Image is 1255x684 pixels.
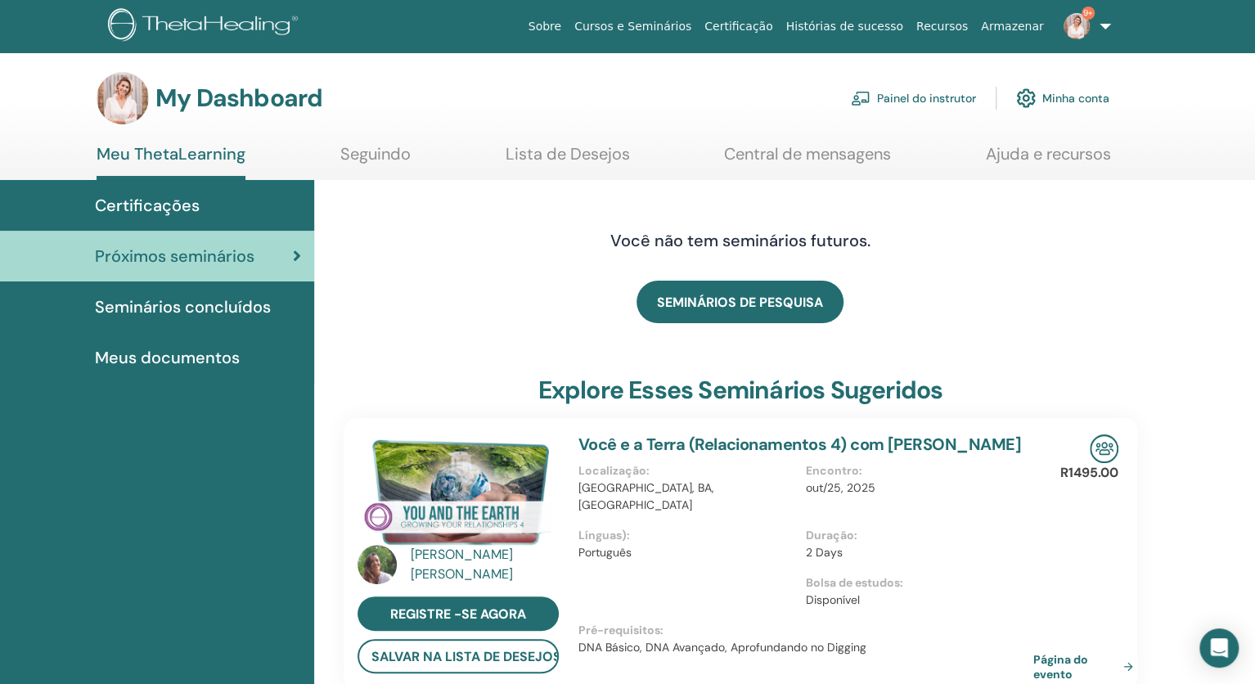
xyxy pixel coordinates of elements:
[1064,13,1090,39] img: default.jpg
[851,80,976,116] a: Painel do instrutor
[95,295,271,319] span: Seminários concluídos
[974,11,1050,42] a: Armazenar
[95,244,254,268] span: Próximos seminários
[97,144,245,180] a: Meu ThetaLearning
[358,434,559,550] img: Você e a Terra (Relacionamentos 4)
[806,479,1023,497] p: out/25, 2025
[358,639,559,673] button: salvar na lista de desejos
[1033,652,1140,682] a: Página do evento
[657,294,823,311] span: SEMINÁRIOS DE PESQUISA
[358,545,397,584] img: default.jpg
[155,83,322,113] h3: My Dashboard
[780,11,910,42] a: Histórias de sucesso
[724,144,891,176] a: Central de mensagens
[340,144,411,176] a: Seguindo
[698,11,779,42] a: Certificação
[1060,463,1118,483] p: R1495.00
[1016,84,1036,112] img: cog.svg
[95,345,240,370] span: Meus documentos
[1090,434,1118,463] img: In-Person Seminar
[108,8,304,45] img: logo.png
[568,11,698,42] a: Cursos e Seminários
[851,91,870,106] img: chalkboard-teacher.svg
[95,193,200,218] span: Certificações
[636,281,843,323] a: SEMINÁRIOS DE PESQUISA
[522,11,568,42] a: Sobre
[538,376,942,405] h3: Explore esses seminários sugeridos
[390,605,526,623] span: Registre -se agora
[506,144,630,176] a: Lista de Desejos
[578,479,796,514] p: [GEOGRAPHIC_DATA], BA, [GEOGRAPHIC_DATA]
[578,527,796,544] p: Línguas) :
[986,144,1111,176] a: Ajuda e recursos
[578,462,796,479] p: Localização :
[578,622,1034,639] p: Pré-requisitos :
[1016,80,1109,116] a: Minha conta
[483,231,998,250] h4: Você não tem seminários futuros.
[806,574,1023,592] p: Bolsa de estudos :
[806,544,1023,561] p: 2 Days
[806,462,1023,479] p: Encontro :
[411,545,562,584] a: [PERSON_NAME] [PERSON_NAME]
[358,596,559,631] a: Registre -se agora
[806,527,1023,544] p: Duração :
[578,544,796,561] p: Português
[806,592,1023,609] p: Disponível
[578,434,1021,455] a: Você e a Terra (Relacionamentos 4) com [PERSON_NAME]
[910,11,974,42] a: Recursos
[1199,628,1239,668] div: Open Intercom Messenger
[1082,7,1095,20] span: 9+
[97,72,149,124] img: default.jpg
[578,639,1034,656] p: DNA Básico, DNA Avançado, Aprofundando no Digging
